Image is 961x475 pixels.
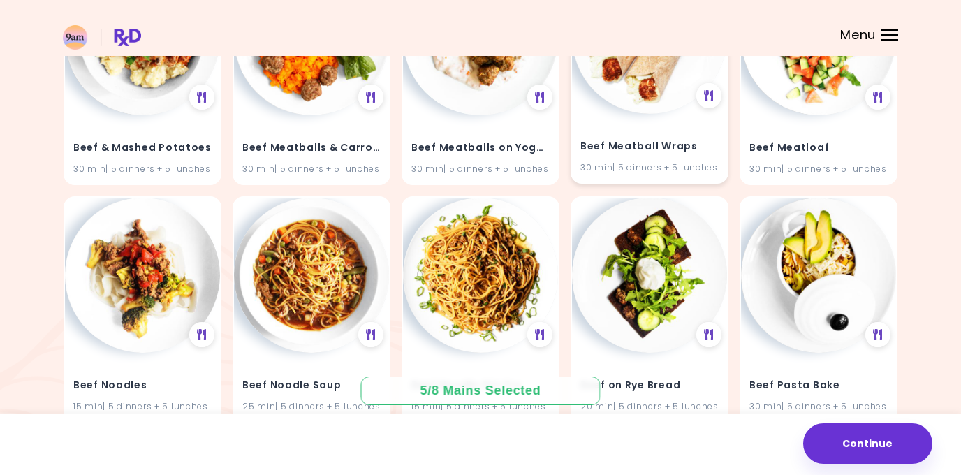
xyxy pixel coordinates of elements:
[358,322,383,347] div: See Meal Plan
[749,162,888,175] div: 30 min | 5 dinners + 5 lunches
[73,400,212,413] div: 15 min | 5 dinners + 5 lunches
[73,374,212,397] h4: Beef Noodles
[749,374,888,397] h4: Beef Pasta Bake
[840,29,876,41] span: Menu
[580,374,719,397] h4: Beef on Rye Bread
[865,85,890,110] div: See Meal Plan
[242,400,381,413] div: 25 min | 5 dinners + 5 lunches
[803,423,932,464] button: Continue
[411,374,550,397] h4: Beef Noodle Stir Fry
[73,162,212,175] div: 30 min | 5 dinners + 5 lunches
[527,85,552,110] div: See Meal Plan
[865,322,890,347] div: See Meal Plan
[527,322,552,347] div: See Meal Plan
[411,162,550,175] div: 30 min | 5 dinners + 5 lunches
[411,400,550,413] div: 15 min | 5 dinners + 5 lunches
[63,25,141,50] img: RxDiet
[242,162,381,175] div: 30 min | 5 dinners + 5 lunches
[580,161,719,174] div: 30 min | 5 dinners + 5 lunches
[411,137,550,159] h4: Beef Meatballs on Yogurt
[189,85,214,110] div: See Meal Plan
[580,136,719,158] h4: Beef Meatball Wraps
[696,83,721,108] div: See Meal Plan
[410,382,551,400] div: 5 / 8 Mains Selected
[696,322,721,347] div: See Meal Plan
[73,137,212,159] h4: Beef & Mashed Potatoes
[358,85,383,110] div: See Meal Plan
[242,374,381,397] h4: Beef Noodle Soup
[242,137,381,159] h4: Beef Meatballs & Carrots
[189,322,214,347] div: See Meal Plan
[749,400,888,413] div: 30 min | 5 dinners + 5 lunches
[749,137,888,159] h4: Beef Meatloaf
[580,400,719,413] div: 20 min | 5 dinners + 5 lunches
